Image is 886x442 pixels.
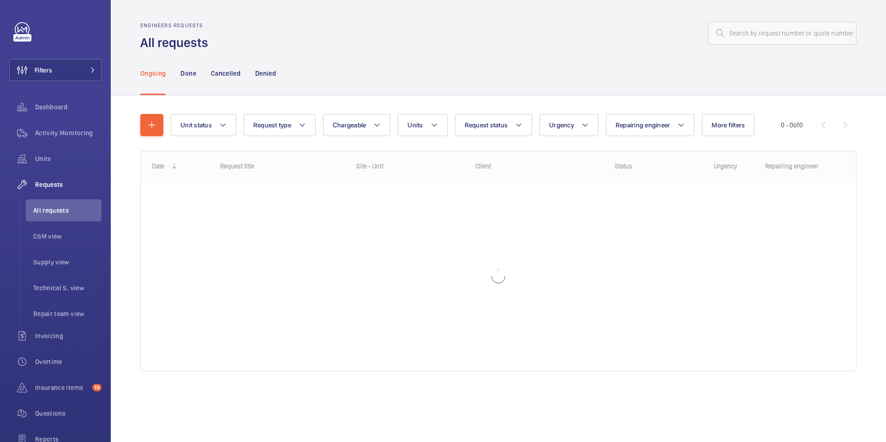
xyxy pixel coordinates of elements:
span: Questions [35,409,102,418]
span: More filters [712,121,745,129]
button: Chargeable [323,114,391,136]
span: Repair team view [33,309,102,318]
button: Unit status [171,114,236,136]
span: Requests [35,180,102,189]
h1: All requests [140,34,214,51]
p: Cancelled [211,69,240,78]
span: 19 [92,384,102,391]
button: Request status [455,114,533,136]
span: CSM view [33,232,102,241]
button: Urgency [539,114,599,136]
p: Done [180,69,196,78]
span: Technical S. view [33,283,102,293]
span: Filters [35,66,52,75]
button: Filters [9,59,102,81]
span: Insurance items [35,383,89,392]
span: Units [35,154,102,163]
button: Request type [244,114,316,136]
span: Unit status [180,121,212,129]
span: Request type [253,121,291,129]
span: Invoicing [35,331,102,340]
span: 0 - 0 0 [781,122,803,128]
span: Chargeable [333,121,366,129]
span: Urgency [549,121,574,129]
button: Units [398,114,447,136]
span: All requests [33,206,102,215]
span: Supply view [33,257,102,267]
h2: Engineers requests [140,22,214,29]
span: Request status [465,121,508,129]
span: Overtime [35,357,102,366]
p: Ongoing [140,69,166,78]
button: More filters [702,114,754,136]
button: Repairing engineer [606,114,695,136]
input: Search by request number or quote number [708,22,856,45]
p: Denied [255,69,276,78]
span: Activity Monitoring [35,128,102,137]
span: of [793,121,799,129]
span: Repairing engineer [616,121,670,129]
span: Units [407,121,423,129]
span: Dashboard [35,102,102,112]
